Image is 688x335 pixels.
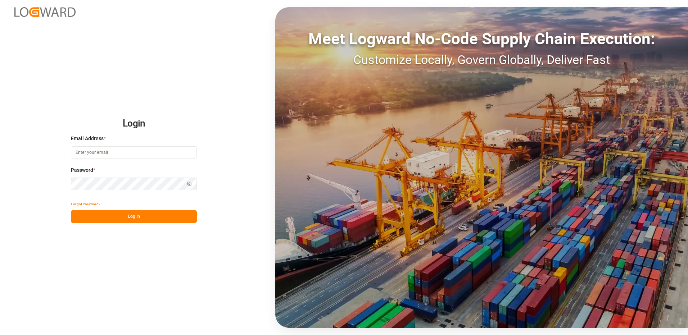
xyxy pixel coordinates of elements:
[71,135,104,142] span: Email Address
[71,146,197,159] input: Enter your email
[71,210,197,223] button: Log In
[71,112,197,135] h2: Login
[275,51,688,69] div: Customize Locally, Govern Globally, Deliver Fast
[14,7,76,17] img: Logward_new_orange.png
[71,198,100,210] button: Forgot Password?
[71,166,93,174] span: Password
[275,27,688,51] div: Meet Logward No-Code Supply Chain Execution:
